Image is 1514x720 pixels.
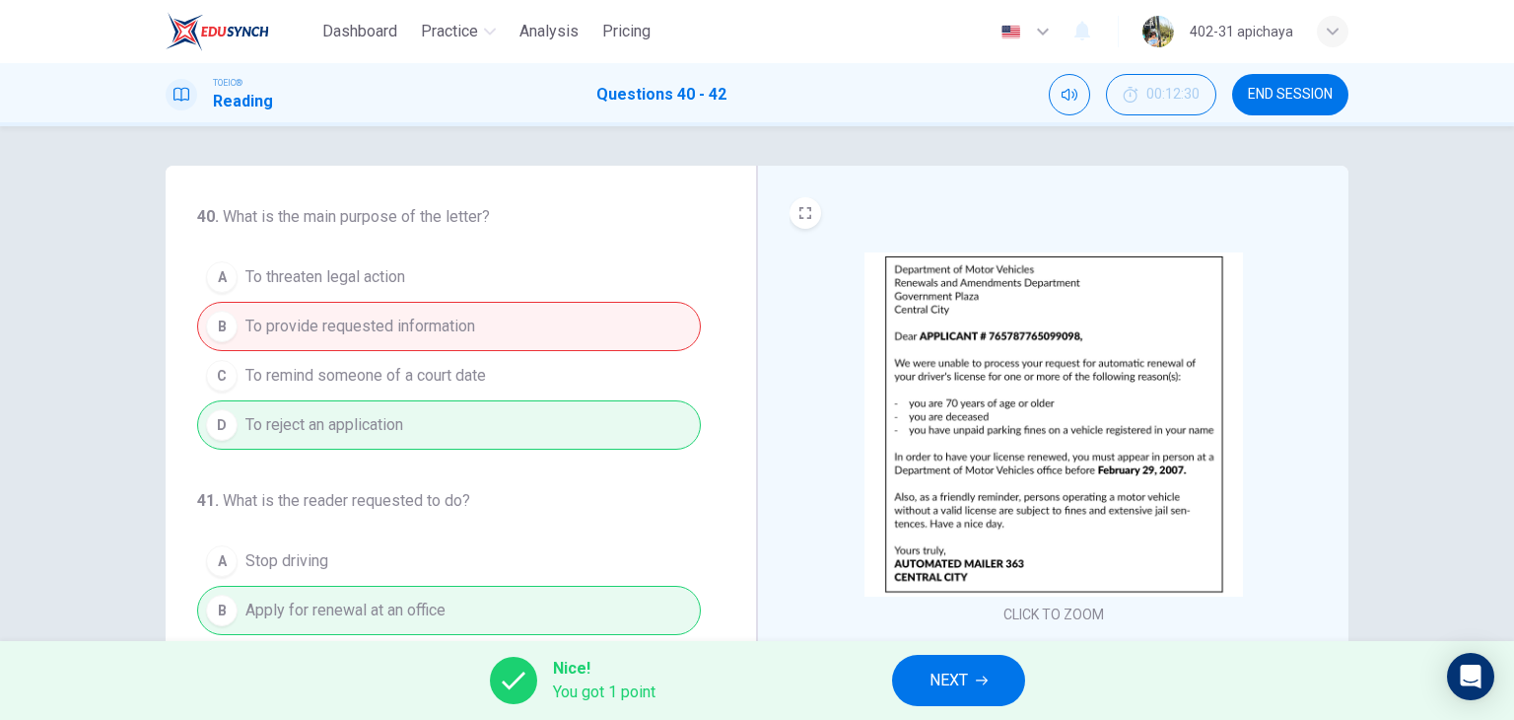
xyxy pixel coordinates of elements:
span: What is the reader requested to do? [223,491,470,510]
a: EduSynch logo [166,12,314,51]
div: 402-31 apichaya [1190,20,1293,43]
span: NEXT [929,667,968,694]
button: Dashboard [314,14,405,49]
span: Analysis [519,20,579,43]
span: Dashboard [322,20,397,43]
span: You got 1 point [553,681,655,704]
span: 41 . [197,491,219,510]
img: undefined [864,252,1243,597]
button: NEXT [892,655,1025,706]
span: Pricing [602,20,651,43]
div: Hide [1106,74,1216,115]
button: 00:12:30 [1106,74,1216,115]
h1: Reading [213,90,273,113]
span: END SESSION [1248,87,1333,103]
button: Analysis [512,14,586,49]
h1: Questions 40 - 42 [596,83,726,107]
span: TOEIC® [213,76,242,90]
button: Practice [413,14,504,49]
img: Profile picture [1142,16,1174,47]
button: CLICK TO ZOOM [996,601,1112,628]
img: en [998,25,1023,39]
div: Open Intercom Messenger [1447,653,1494,700]
button: Pricing [594,14,658,49]
span: 40 . [197,207,219,226]
div: Mute [1049,74,1090,115]
span: 00:12:30 [1146,87,1200,103]
img: EduSynch logo [166,12,269,51]
button: END SESSION [1232,74,1348,115]
button: EXPAND [790,197,821,229]
span: What is the main purpose of the letter? [223,207,490,226]
span: Nice! [553,657,655,681]
span: Practice [421,20,478,43]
